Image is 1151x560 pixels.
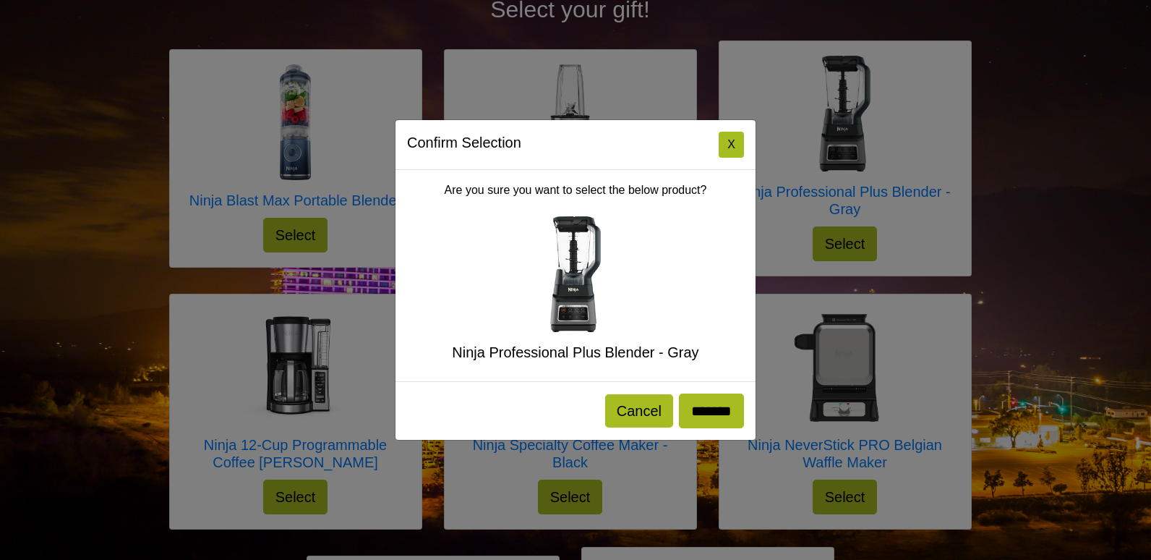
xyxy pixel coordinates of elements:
img: Ninja Professional Plus Blender - Gray [518,216,633,332]
div: Are you sure you want to select the below product? [395,170,756,381]
h5: Ninja Professional Plus Blender - Gray [407,344,744,361]
h5: Confirm Selection [407,132,521,153]
button: Close [719,132,744,158]
button: Cancel [605,394,673,428]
